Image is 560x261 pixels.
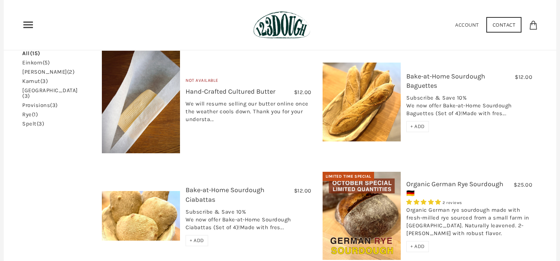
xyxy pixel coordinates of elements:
[253,11,310,39] img: 123Dough Bakery
[22,121,44,127] a: spelt(3)
[22,69,74,75] a: [PERSON_NAME](2)
[443,200,462,205] span: 2 reviews
[406,241,429,252] div: + ADD
[406,180,503,197] a: Organic German Rye Sourdough 🇩🇪
[294,187,311,194] span: $12.00
[406,206,532,241] div: Organic German rye sourdough made with fresh-milled rye sourced from a small farm in [GEOGRAPHIC_...
[186,235,208,246] div: + ADD
[406,94,532,121] div: Subscribe & Save 10% We now offer Bake-at-Home Sourdough Baguettes (Set of 4)!Made with fres...
[50,102,58,108] span: (3)
[186,208,311,235] div: Subscribe & Save 10% We now offer Bake-at-Home Sourdough Ciabattas (Set of 4)!Made with fres...
[102,51,180,153] img: Hand-Crafted Cultured Butter
[22,103,58,108] a: provisions(3)
[486,17,522,33] a: Contact
[323,172,374,181] div: Limited Time Special
[22,88,78,99] a: [GEOGRAPHIC_DATA](3)
[455,21,479,28] a: Account
[186,186,264,203] a: Bake-at-Home Sourdough Ciabattas
[40,78,48,84] span: (3)
[406,72,485,90] a: Bake-at-Home Sourdough Baguettes
[323,63,401,141] img: Bake-at-Home Sourdough Baguettes
[186,77,311,87] div: Not Available
[190,237,204,244] span: + ADD
[22,93,30,99] span: (3)
[67,68,75,75] span: (2)
[43,59,50,66] span: (5)
[22,78,48,84] a: kamut(3)
[22,112,38,117] a: rye(1)
[410,243,425,250] span: + ADD
[186,100,311,127] div: We will resume selling our butter online once the weather cools down. Thank you for your understa...
[22,60,50,66] a: einkorn(5)
[22,19,34,31] nav: Primary
[514,181,532,188] span: $25.00
[515,74,532,80] span: $12.00
[406,121,429,132] div: + ADD
[37,120,44,127] span: (3)
[410,123,425,130] span: + ADD
[294,89,311,96] span: $12.00
[30,50,40,57] span: (15)
[102,191,180,241] img: Bake-at-Home Sourdough Ciabattas
[406,199,443,205] span: 5.00 stars
[186,87,276,96] a: Hand-Crafted Cultured Butter
[323,172,401,260] img: Organic German Rye Sourdough 🇩🇪
[32,111,38,118] span: (1)
[22,51,40,56] a: All(15)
